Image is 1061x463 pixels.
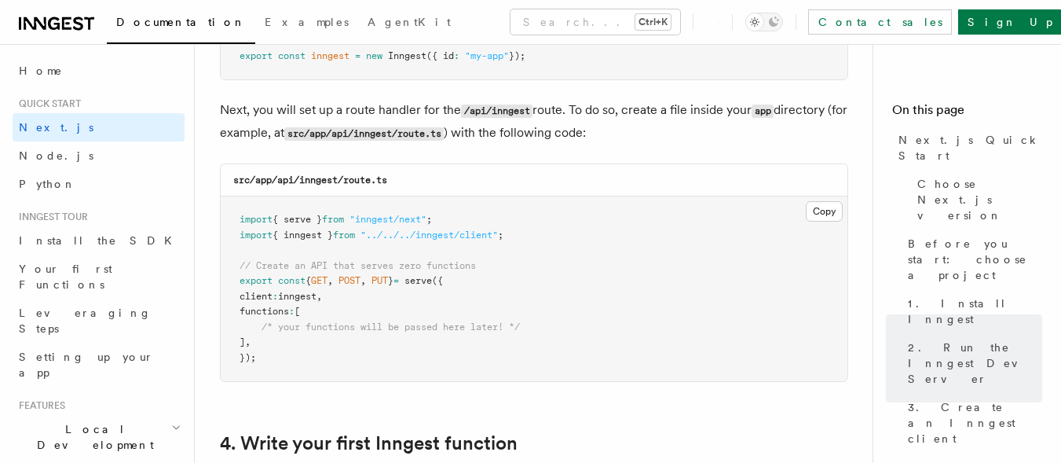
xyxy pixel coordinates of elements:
span: } [388,275,393,286]
span: PUT [371,275,388,286]
span: Next.js [19,121,93,134]
a: 4. Write your first Inngest function [220,432,518,454]
span: Next.js Quick Start [898,132,1042,164]
button: Copy [806,201,843,222]
span: = [355,50,360,61]
span: functions [240,306,289,317]
span: import [240,214,273,225]
span: // Create an API that serves zero functions [240,260,476,271]
span: Inngest [388,50,426,61]
span: inngest [278,291,316,302]
a: Next.js [13,113,185,141]
a: AgentKit [358,5,460,42]
span: Node.js [19,149,93,162]
span: Choose Next.js version [917,176,1042,223]
span: , [316,291,322,302]
span: Inngest tour [13,211,88,223]
a: Home [13,57,185,85]
span: from [322,214,344,225]
span: inngest [311,50,349,61]
span: , [360,275,366,286]
a: 2. Run the Inngest Dev Server [902,333,1042,393]
span: AgentKit [368,16,451,28]
a: Documentation [107,5,255,44]
span: : [454,50,459,61]
span: const [278,275,305,286]
span: "inngest/next" [349,214,426,225]
span: ] [240,336,245,347]
span: Home [19,63,63,79]
span: export [240,50,273,61]
code: src/app/api/inngest/route.ts [284,127,444,141]
span: "../../../inngest/client" [360,230,498,241]
span: }); [240,352,256,363]
a: Next.js Quick Start [892,126,1042,170]
code: src/app/api/inngest/route.ts [233,175,387,186]
a: Node.js [13,141,185,170]
span: Quick start [13,97,81,110]
span: Python [19,178,76,190]
p: Next, you will set up a route handler for the route. To do so, create a file inside your director... [220,99,848,145]
button: Toggle dark mode [745,13,783,31]
span: "my-app" [465,50,509,61]
span: client [240,291,273,302]
span: [ [295,306,300,317]
span: 2. Run the Inngest Dev Server [908,340,1042,387]
button: Search...Ctrl+K [510,9,680,35]
a: Install the SDK [13,226,185,255]
a: Leveraging Steps [13,299,185,343]
span: }); [509,50,525,61]
span: const [278,50,305,61]
code: app [752,105,774,118]
h4: On this page [892,101,1042,126]
span: Features [13,399,65,412]
span: : [273,291,278,302]
span: Local Development [13,421,171,453]
button: Local Development [13,415,185,459]
span: , [327,275,333,286]
span: Examples [265,16,349,28]
span: = [393,275,399,286]
span: new [366,50,382,61]
span: Your first Functions [19,263,112,291]
span: ; [426,214,432,225]
span: ({ [432,275,443,286]
span: ({ id [426,50,454,61]
span: export [240,275,273,286]
span: GET [311,275,327,286]
a: Your first Functions [13,255,185,299]
a: 3. Create an Inngest client [902,393,1042,453]
a: Choose Next.js version [911,170,1042,230]
span: { inngest } [273,230,333,241]
span: { [305,275,311,286]
a: 1. Install Inngest [902,289,1042,333]
span: Before you start: choose a project [908,236,1042,283]
a: Before you start: choose a project [902,230,1042,289]
span: Documentation [116,16,246,28]
span: , [245,336,251,347]
span: 1. Install Inngest [908,296,1042,327]
a: Setting up your app [13,343,185,387]
span: import [240,230,273,241]
span: Leveraging Steps [19,307,152,335]
span: POST [338,275,360,286]
code: /api/inngest [461,105,532,118]
span: serve [404,275,432,286]
span: ; [498,230,503,241]
a: Contact sales [808,9,952,35]
span: 3. Create an Inngest client [908,399,1042,446]
span: Install the SDK [19,234,181,247]
span: : [289,306,295,317]
a: Examples [255,5,358,42]
span: from [333,230,355,241]
span: /* your functions will be passed here later! */ [262,322,520,333]
a: Python [13,170,185,198]
span: { serve } [273,214,322,225]
kbd: Ctrl+K [635,14,671,30]
span: Setting up your app [19,351,154,379]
